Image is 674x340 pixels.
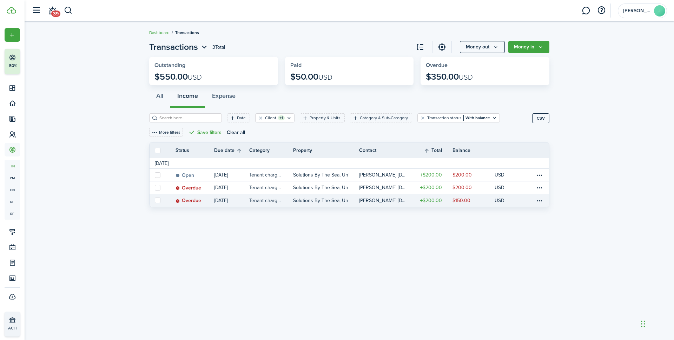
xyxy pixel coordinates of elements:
[359,185,406,191] table-profile-info-text: [PERSON_NAME] [DATE]
[212,44,225,51] header-page-total: 3 Total
[290,62,409,68] widget-stats-title: Paid
[149,128,183,137] button: More filters
[255,113,295,122] filter-tag: Open filter
[51,11,60,17] span: 39
[495,171,504,179] p: USD
[641,313,645,334] div: Drag
[293,147,359,154] th: Property
[420,171,442,179] table-amount-title: $200.00
[227,128,245,137] button: Clear all
[149,41,209,53] button: Transactions
[426,72,473,82] p: $350.00
[452,181,495,194] a: $200.00
[278,115,285,120] filter-tag-counter: +1
[29,4,43,17] button: Open sidebar
[176,147,214,154] th: Status
[579,2,593,20] a: Messaging
[205,87,243,108] button: Expense
[5,184,20,196] a: bn
[495,169,514,181] a: USD
[249,147,293,154] th: Category
[176,185,201,191] status: Overdue
[310,115,341,121] filter-tag-label: Property & Units
[5,28,20,42] button: Open menu
[5,172,20,184] a: pm
[293,194,359,207] a: Solutions By The Sea, Unit 37
[227,113,250,122] filter-tag: Open filter
[46,2,59,20] a: Notifications
[426,62,544,68] widget-stats-title: Overdue
[188,72,202,82] span: USD
[150,160,174,167] td: [DATE]
[175,29,199,36] span: Transactions
[249,194,293,207] a: Tenant charges & fees
[5,49,63,74] button: 50%
[463,115,490,121] filter-tag-value: With balance
[360,115,408,121] filter-tag-label: Category & Sub-Category
[249,184,283,191] table-info-title: Tenant charges & fees
[149,41,198,53] span: Transactions
[9,63,18,69] p: 50%
[300,113,345,122] filter-tag: Open filter
[293,197,349,204] p: Solutions By The Sea, Unit 37
[214,197,228,204] p: [DATE]
[149,41,209,53] button: Open menu
[249,181,293,194] a: Tenant charges & fees
[452,194,495,207] a: $150.00
[154,62,273,68] widget-stats-title: Outstanding
[452,184,472,191] table-amount-description: $200.00
[417,113,500,122] filter-tag: Open filter
[258,115,264,121] button: Clear filter
[410,169,452,181] a: $200.00
[149,29,170,36] a: Dashboard
[424,146,452,155] th: Sort
[290,72,332,82] p: $50.00
[495,184,504,191] p: USD
[214,171,228,179] p: [DATE]
[293,169,359,181] a: Solutions By The Sea, Unit 37
[176,169,214,181] a: Open
[265,115,276,121] filter-tag-label: Client
[452,197,470,204] table-amount-description: $150.00
[359,147,410,154] th: Contact
[7,7,16,14] img: TenantCloud
[452,171,472,179] table-amount-description: $200.00
[359,169,410,181] a: [PERSON_NAME] [DATE]
[508,41,549,53] button: Open menu
[214,181,249,194] a: [DATE]
[459,72,473,82] span: USD
[508,41,549,53] button: Money in
[495,181,514,194] a: USD
[176,173,194,178] status: Open
[495,197,504,204] p: USD
[359,194,410,207] a: [PERSON_NAME] [DATE]
[293,184,349,191] p: Solutions By The Sea, Unit 37
[532,113,549,123] button: CSV
[176,194,214,207] a: Overdue
[149,87,170,108] button: All
[5,160,20,172] a: tn
[318,72,332,82] span: USD
[5,312,20,336] a: ACH
[460,41,505,53] button: Open menu
[64,5,73,16] button: Search
[176,181,214,194] a: Overdue
[214,194,249,207] a: [DATE]
[495,194,514,207] a: USD
[214,184,228,191] p: [DATE]
[249,197,283,204] table-info-title: Tenant charges & fees
[654,5,665,16] avatar-text: J
[623,8,651,13] span: Joseph
[293,171,349,179] p: Solutions By The Sea, Unit 37
[350,113,412,122] filter-tag: Open filter
[410,181,452,194] a: $200.00
[557,264,674,340] iframe: Chat Widget
[595,5,607,16] button: Open resource center
[5,208,20,220] a: re
[5,196,20,208] a: re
